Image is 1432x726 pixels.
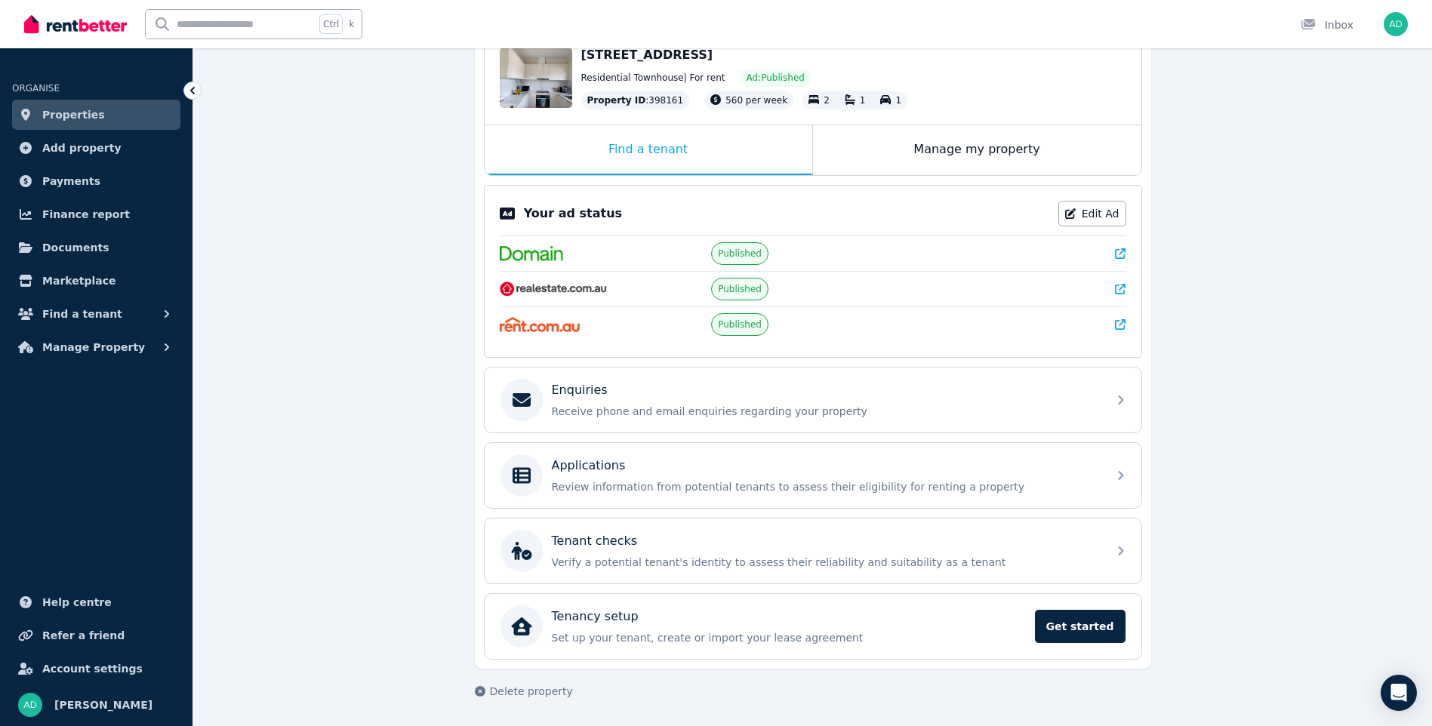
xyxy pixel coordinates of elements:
[552,608,639,626] p: Tenancy setup
[18,693,42,717] img: Ajit DANGAL
[552,630,1026,645] p: Set up your tenant, create or import your lease agreement
[718,283,762,295] span: Published
[552,479,1098,494] p: Review information from potential tenants to assess their eligibility for renting a property
[1301,17,1353,32] div: Inbox
[552,532,638,550] p: Tenant checks
[12,587,180,617] a: Help centre
[500,246,563,261] img: Domain.com.au
[42,238,109,257] span: Documents
[1058,201,1126,226] a: Edit Ad
[500,281,608,297] img: RealEstate.com.au
[54,696,152,714] span: [PERSON_NAME]
[12,166,180,196] a: Payments
[860,95,866,106] span: 1
[12,133,180,163] a: Add property
[552,555,1098,570] p: Verify a potential tenant's identity to assess their reliability and suitability as a tenant
[552,457,626,475] p: Applications
[581,72,725,84] span: Residential Townhouse | For rent
[1384,12,1408,36] img: Ajit DANGAL
[813,125,1141,175] div: Manage my property
[581,48,713,62] span: [STREET_ADDRESS]
[42,106,105,124] span: Properties
[42,338,145,356] span: Manage Property
[12,654,180,684] a: Account settings
[490,684,573,699] span: Delete property
[475,684,573,699] button: Delete property
[718,248,762,260] span: Published
[24,13,127,35] img: RentBetter
[485,368,1141,432] a: EnquiriesReceive phone and email enquiries regarding your property
[524,205,622,223] p: Your ad status
[485,443,1141,508] a: ApplicationsReview information from potential tenants to assess their eligibility for renting a p...
[1035,610,1126,643] span: Get started
[581,91,690,109] div: : 398161
[42,205,130,223] span: Finance report
[587,94,646,106] span: Property ID
[1381,675,1417,711] div: Open Intercom Messenger
[12,620,180,651] a: Refer a friend
[500,317,580,332] img: Rent.com.au
[12,83,60,94] span: ORGANISE
[725,95,787,106] span: 560 per week
[42,660,143,678] span: Account settings
[552,404,1098,419] p: Receive phone and email enquiries regarding your property
[12,266,180,296] a: Marketplace
[12,299,180,329] button: Find a tenant
[42,626,125,644] span: Refer a friend
[485,125,812,175] div: Find a tenant
[42,272,115,290] span: Marketplace
[895,95,901,106] span: 1
[319,14,343,34] span: Ctrl
[349,18,354,30] span: k
[12,199,180,229] a: Finance report
[12,232,180,263] a: Documents
[746,72,804,84] span: Ad: Published
[42,172,100,190] span: Payments
[552,381,608,399] p: Enquiries
[42,139,122,157] span: Add property
[485,594,1141,659] a: Tenancy setupSet up your tenant, create or import your lease agreementGet started
[42,305,122,323] span: Find a tenant
[42,593,112,611] span: Help centre
[12,332,180,362] button: Manage Property
[824,95,830,106] span: 2
[12,100,180,130] a: Properties
[718,318,762,331] span: Published
[485,518,1141,583] a: Tenant checksVerify a potential tenant's identity to assess their reliability and suitability as ...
